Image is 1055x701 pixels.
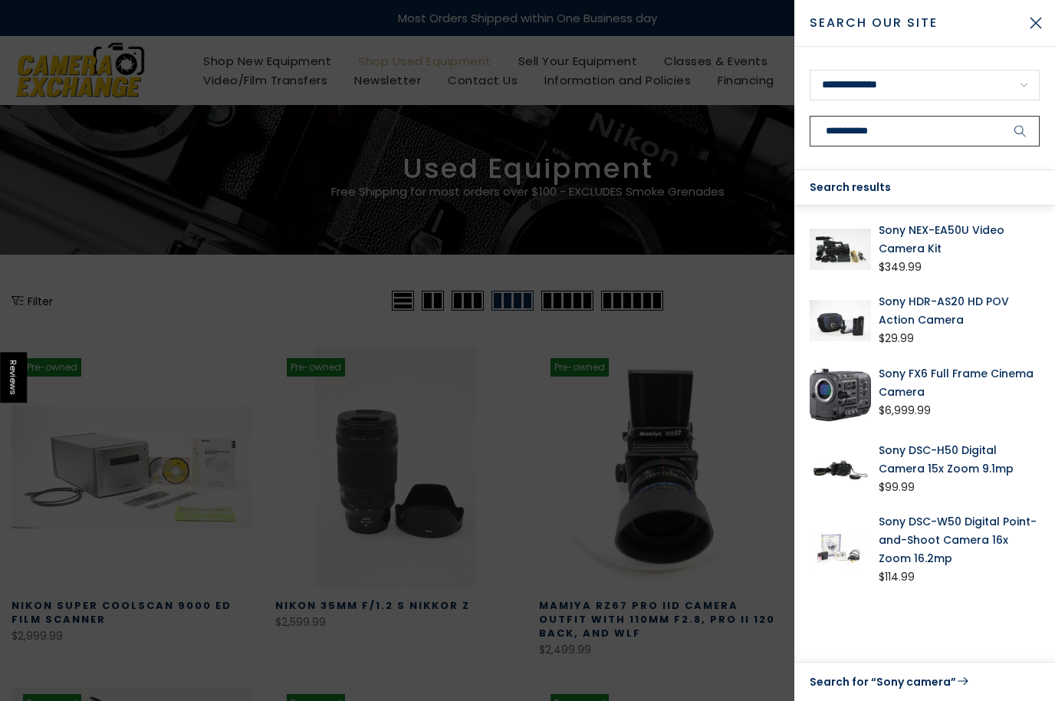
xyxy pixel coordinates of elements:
a: Sony FX6 Full Frame Cinema Camera [879,364,1040,401]
div: $114.99 [879,568,915,587]
div: $349.99 [879,258,922,277]
span: Search Our Site [810,14,1017,32]
a: Sony NEX-EA50U Video Camera Kit [879,221,1040,258]
a: Sony HDR-AS20 HD POV Action Camera [879,292,1040,329]
div: $99.99 [879,478,915,497]
button: Close Search [1017,4,1055,42]
a: Sony DSC-W50 Digital Point-and-Shoot Camera 16x Zoom 16.2mp [879,512,1040,568]
div: Search results [794,170,1055,206]
img: Sony FX6 Full Frame Cinema Camera Video Equipment - Camcorders Sony SONYILMEFX6V [810,364,871,426]
img: Sony DSC-H50 Digital Camera 15x Zoom 9.1mp Digital Cameras - Digital Point and Shoot Cameras Sony... [810,441,871,497]
img: Sony HDR-AS20 HD POV Action Camera Video Equipment - Video Camera Sony 3181299 [810,292,871,348]
img: Sony NEX-EA50U Video Camera Kit Video Equipment - Video Camera Sony 110717 [810,221,871,277]
a: Sony DSC-H50 Digital Camera 15x Zoom 9.1mp [879,441,1040,478]
div: $29.99 [879,329,914,348]
a: Search for “Sony camera” [810,672,1040,692]
img: Sony DSC-W50 Digital Point-and-Shoot Camera 16x Zoom 16.2mp Digital Cameras - Digital Point and S... [810,512,871,587]
div: $6,999.99 [879,401,931,420]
